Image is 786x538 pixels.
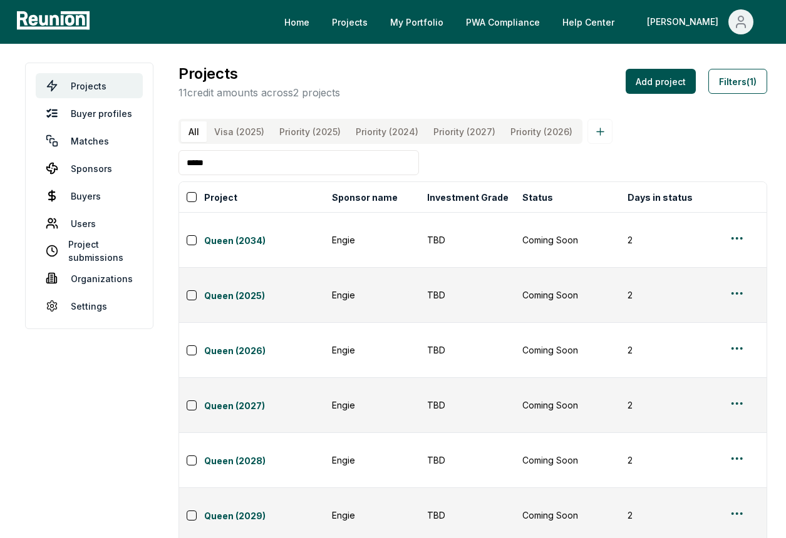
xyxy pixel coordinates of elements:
[204,234,324,249] a: Queen (2034)
[522,454,613,467] div: Coming Soon
[332,288,412,302] div: Engie
[522,509,613,522] div: Coming Soon
[204,287,324,304] button: Queen (2025)
[637,9,763,34] button: [PERSON_NAME]
[204,454,324,469] a: Queen (2028)
[522,288,613,302] div: Coming Soon
[272,121,348,142] button: Priority (2025)
[522,233,613,246] div: Coming Soon
[36,266,143,291] a: Organizations
[628,343,708,357] div: 2
[628,509,708,522] div: 2
[427,454,507,467] div: TBD
[332,509,412,522] div: Engie
[36,293,143,318] a: Settings
[204,452,324,469] button: Queen (2028)
[274,9,319,34] a: Home
[36,156,143,181] a: Sponsors
[274,9,773,34] nav: Main
[628,454,708,467] div: 2
[207,121,272,142] button: Visa (2025)
[425,185,511,210] button: Investment Grade
[178,85,340,100] p: 11 credit amounts across 2 projects
[720,185,775,210] button: Credit type
[204,509,324,524] a: Queen (2029)
[628,288,708,302] div: 2
[380,9,453,34] a: My Portfolio
[332,454,412,467] div: Engie
[204,399,324,414] a: Queen (2027)
[322,9,378,34] a: Projects
[628,233,708,246] div: 2
[204,397,324,414] button: Queen (2027)
[36,128,143,153] a: Matches
[332,343,412,357] div: Engie
[520,185,556,210] button: Status
[552,9,624,34] a: Help Center
[427,233,507,246] div: TBD
[427,398,507,412] div: TBD
[427,509,507,522] div: TBD
[332,233,412,246] div: Engie
[426,121,503,142] button: Priority (2027)
[181,121,207,142] button: All
[204,289,324,304] a: Queen (2025)
[204,507,324,524] button: Queen (2029)
[628,398,708,412] div: 2
[178,63,340,85] h3: Projects
[204,342,324,359] button: Queen (2026)
[348,121,426,142] button: Priority (2024)
[427,288,507,302] div: TBD
[329,185,400,210] button: Sponsor name
[625,185,695,210] button: Days in status
[503,121,580,142] button: Priority (2026)
[332,398,412,412] div: Engie
[626,69,696,94] button: Add project
[522,398,613,412] div: Coming Soon
[204,344,324,359] a: Queen (2026)
[36,183,143,208] a: Buyers
[522,343,613,357] div: Coming Soon
[427,343,507,357] div: TBD
[204,231,324,249] button: Queen (2034)
[456,9,550,34] a: PWA Compliance
[36,101,143,126] a: Buyer profiles
[708,69,767,94] button: Filters(1)
[36,211,143,236] a: Users
[36,238,143,263] a: Project submissions
[202,185,240,210] button: Project
[647,9,723,34] div: [PERSON_NAME]
[36,73,143,98] a: Projects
